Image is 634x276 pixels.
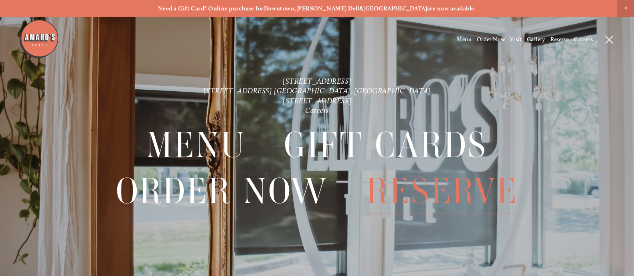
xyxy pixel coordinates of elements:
a: Careers [574,36,593,43]
a: Reserve [550,36,569,43]
img: Amaro's Table [19,19,59,59]
a: Order Now [477,36,505,43]
a: Downtown [264,5,295,12]
strong: & [359,5,363,12]
a: [STREET_ADDRESS] [283,96,351,105]
a: Gallery [527,36,545,43]
a: Menu [457,36,472,43]
a: Careers [305,106,329,115]
a: Order Now [115,168,328,214]
span: Order Now [115,168,328,214]
strong: Need a Gift Card? Online purchase for [158,5,264,12]
a: Reserve [366,168,518,214]
a: [STREET_ADDRESS] [283,76,351,85]
a: Gift Cards [284,122,487,167]
a: Menu [146,122,246,167]
strong: are now available. [427,5,476,12]
a: [PERSON_NAME] Dell [296,5,359,12]
a: [STREET_ADDRESS] [GEOGRAPHIC_DATA], [GEOGRAPHIC_DATA] [203,86,430,95]
a: Visit [510,36,522,43]
span: Reserve [366,168,518,214]
strong: , [294,5,296,12]
a: [GEOGRAPHIC_DATA] [363,5,427,12]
